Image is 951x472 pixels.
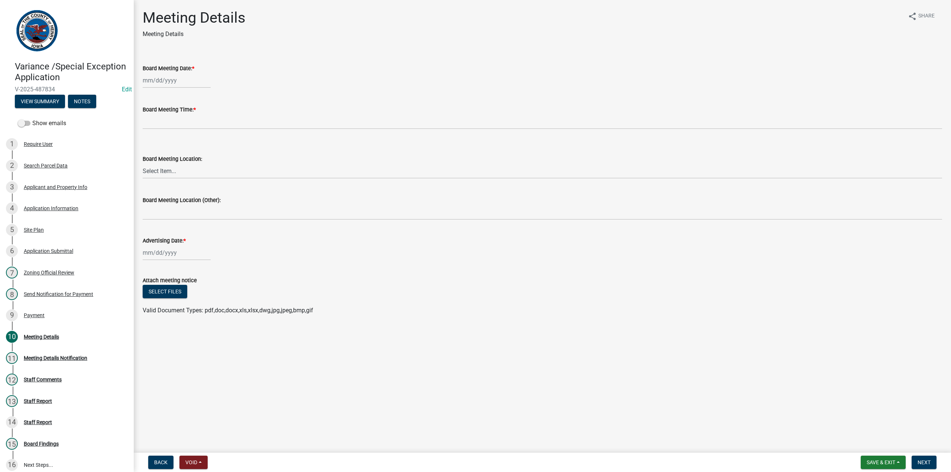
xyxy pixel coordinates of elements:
[24,227,44,232] div: Site Plan
[6,267,18,279] div: 7
[68,95,96,108] button: Notes
[122,86,132,93] a: Edit
[24,206,78,211] div: Application Information
[24,377,62,382] div: Staff Comments
[6,245,18,257] div: 6
[15,99,65,105] wm-modal-confirm: Summary
[185,459,197,465] span: Void
[143,198,221,203] label: Board Meeting Location (Other):
[15,61,128,83] h4: Variance /Special Exception Application
[6,160,18,172] div: 2
[143,66,194,71] label: Board Meeting Date:
[6,288,18,300] div: 8
[6,352,18,364] div: 11
[918,459,931,465] span: Next
[179,456,208,469] button: Void
[24,398,52,404] div: Staff Report
[6,138,18,150] div: 1
[24,292,93,297] div: Send Notification for Payment
[24,163,68,168] div: Search Parcel Data
[24,334,59,339] div: Meeting Details
[6,309,18,321] div: 9
[861,456,906,469] button: Save & Exit
[24,313,45,318] div: Payment
[6,395,18,407] div: 13
[143,245,211,260] input: mm/dd/yyyy
[154,459,168,465] span: Back
[6,459,18,471] div: 16
[908,12,917,21] i: share
[24,355,87,361] div: Meeting Details Notification
[6,416,18,428] div: 14
[6,374,18,385] div: 12
[6,224,18,236] div: 5
[6,181,18,193] div: 3
[15,86,119,93] span: V-2025-487834
[15,95,65,108] button: View Summary
[143,107,196,113] label: Board Meeting Time:
[902,9,941,23] button: shareShare
[143,73,211,88] input: mm/dd/yyyy
[6,331,18,343] div: 10
[24,270,74,275] div: Zoning Official Review
[867,459,895,465] span: Save & Exit
[912,456,937,469] button: Next
[143,278,197,283] label: Attach meeting notice
[6,202,18,214] div: 4
[24,441,59,446] div: Board Findings
[918,12,935,21] span: Share
[143,307,313,314] span: Valid Document Types: pdf,doc,docx,xls,xlsx,dwg,jpg,jpeg,bmp,gif
[15,8,59,53] img: Henry County, Iowa
[143,157,202,162] label: Board Meeting Location:
[24,185,87,190] div: Applicant and Property Info
[24,248,73,254] div: Application Submittal
[24,141,53,147] div: Require User
[6,438,18,450] div: 15
[24,420,52,425] div: Staff Report
[143,285,187,298] button: Select files
[143,238,186,244] label: Advertising Date:
[143,30,246,39] p: Meeting Details
[143,9,246,27] h1: Meeting Details
[148,456,173,469] button: Back
[122,86,132,93] wm-modal-confirm: Edit Application Number
[68,99,96,105] wm-modal-confirm: Notes
[18,119,66,128] label: Show emails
